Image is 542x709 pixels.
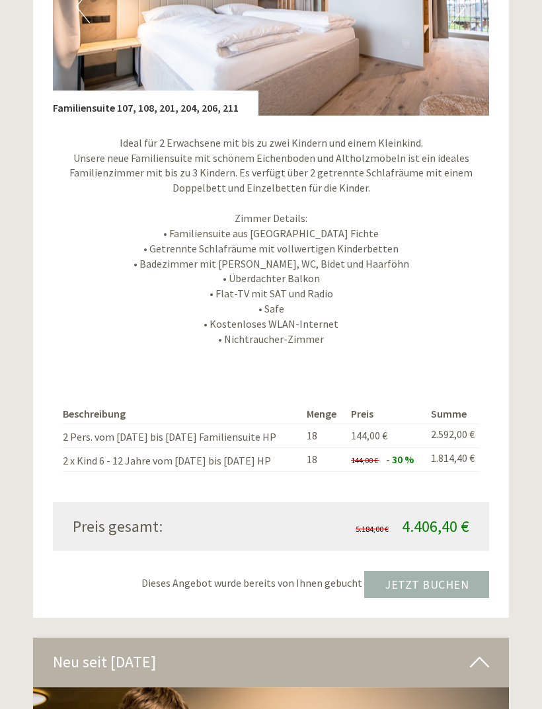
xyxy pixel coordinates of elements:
span: 5.184,00 € [356,524,389,534]
th: Preis [346,404,426,424]
td: 2 Pers. vom [DATE] bis [DATE] Familiensuite HP [63,424,301,448]
div: Preis gesamt: [63,515,271,538]
span: 144,00 € [351,429,387,442]
div: [DATE] [194,10,242,32]
span: Dieses Angebot wurde bereits von Ihnen gebucht [141,577,362,590]
td: 18 [301,424,346,448]
div: Inso Sonnenheim [20,38,204,49]
button: Senden [351,344,436,371]
small: 21:07 [163,153,417,162]
div: Sie [163,81,417,92]
th: Summe [426,404,479,424]
p: Ideal für 2 Erwachsene mit bis zu zwei Kindern und einem Kleinkind. Unsere neue Familiensuite mit... [53,135,489,347]
span: 144,00 € [351,455,378,465]
span: 4.406,40 € [402,516,469,537]
small: 21:06 [20,64,204,73]
td: 18 [301,448,346,472]
th: Beschreibung [63,404,301,424]
div: Hallo, vielen Dank für Ihr Angebot. Würden Sie mir bitte noch ein Angebot mitbeinem Tag länger ma... [156,79,427,164]
th: Menge [301,404,346,424]
div: Neu seit [DATE] [33,638,509,687]
td: 2 x Kind 6 - 12 Jahre vom [DATE] bis [DATE] HP [63,448,301,472]
span: - 30 % [386,453,414,466]
div: Familiensuite 107, 108, 201, 204, 206, 211 [53,91,258,116]
div: Guten Tag, wie können wir Ihnen helfen? [10,36,210,76]
td: 1.814,40 € [426,448,479,472]
td: 2.592,00 € [426,424,479,448]
a: Jetzt buchen [364,571,489,598]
